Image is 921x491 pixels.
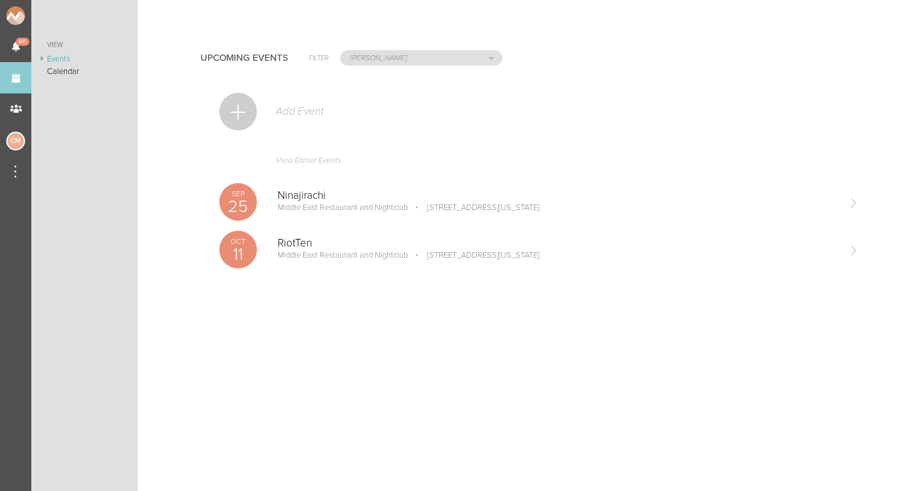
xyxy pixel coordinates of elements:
[31,65,138,78] a: Calendar
[200,53,288,63] h4: Upcoming Events
[278,203,408,213] p: Middle East Restaurant and Nightclub
[219,198,257,215] p: 25
[278,189,838,202] p: Ninajirachi
[219,246,257,263] p: 11
[219,190,257,198] p: Sep
[309,53,329,63] h6: Filter
[6,6,77,25] img: NOMAD
[31,53,138,65] a: Events
[274,105,324,118] p: Add Event
[31,38,138,53] a: View
[278,237,838,250] p: RiotTen
[219,149,858,178] a: View Earlier Events
[278,250,408,260] p: Middle East Restaurant and Nightclub
[6,132,25,150] div: Charlie McGinley
[410,203,539,213] p: [STREET_ADDRESS][US_STATE]
[219,238,257,245] p: Oct
[410,250,539,260] p: [STREET_ADDRESS][US_STATE]
[16,38,29,46] span: 60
